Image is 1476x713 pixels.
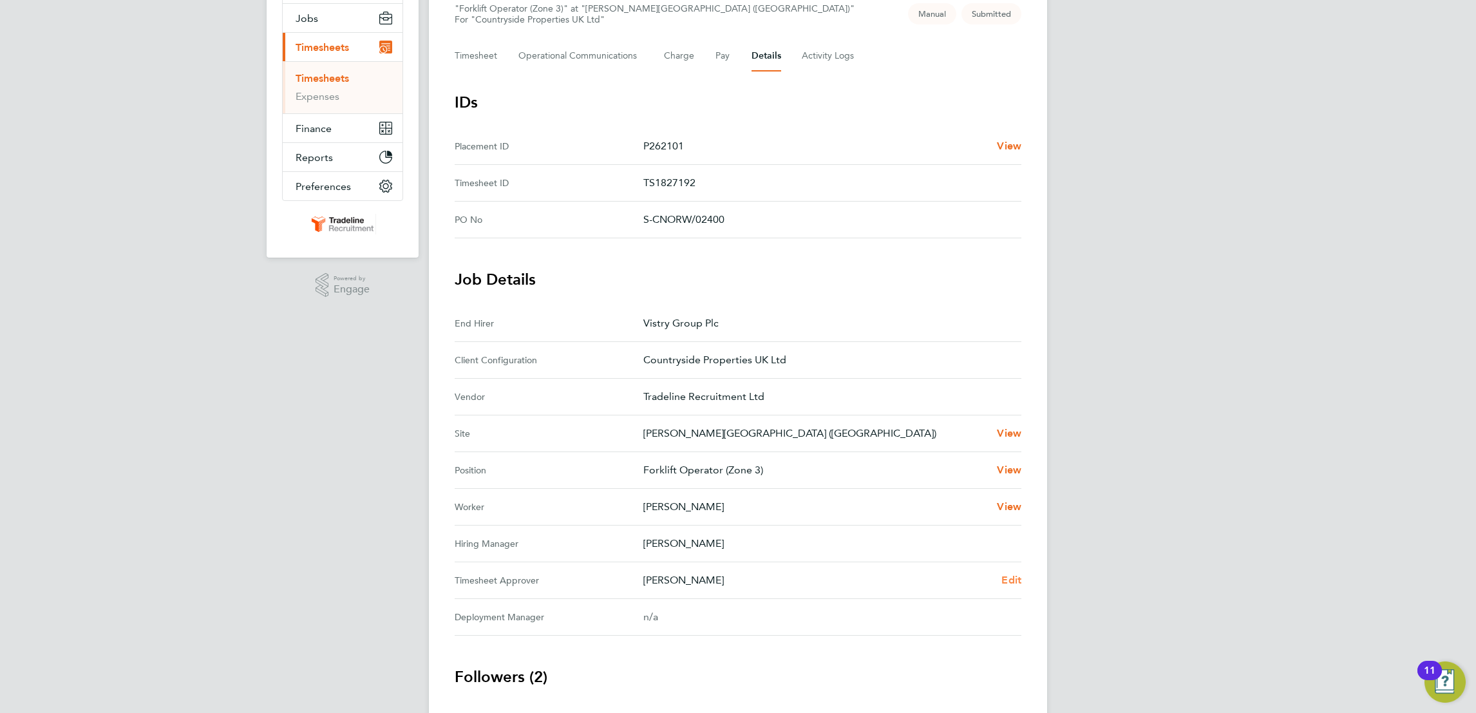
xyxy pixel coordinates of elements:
[282,214,403,234] a: Go to home page
[643,609,1001,625] div: n/a
[643,138,987,154] p: P262101
[997,499,1021,515] a: View
[643,175,1011,191] p: TS1827192
[802,41,856,71] button: Activity Logs
[455,14,855,25] div: For "Countryside Properties UK Ltd"
[455,269,1021,290] h3: Job Details
[455,352,643,368] div: Client Configuration
[961,3,1021,24] span: This timesheet is Submitted.
[1424,670,1435,687] div: 11
[455,536,643,551] div: Hiring Manager
[455,41,498,71] button: Timesheet
[643,499,987,515] p: [PERSON_NAME]
[455,138,643,154] div: Placement ID
[316,273,370,298] a: Powered byEngage
[296,12,318,24] span: Jobs
[283,33,402,61] button: Timesheets
[455,667,1021,687] h3: Followers (2)
[643,462,987,478] p: Forklift Operator (Zone 3)
[997,426,1021,441] a: View
[1001,573,1021,588] a: Edit
[455,316,643,331] div: End Hirer
[908,3,956,24] span: This timesheet was manually created.
[455,3,855,25] div: "Forklift Operator (Zone 3)" at "[PERSON_NAME][GEOGRAPHIC_DATA] ([GEOGRAPHIC_DATA])"
[296,72,349,84] a: Timesheets
[643,573,991,588] p: [PERSON_NAME]
[997,500,1021,513] span: View
[309,214,376,234] img: tradelinerecruitment-logo-retina.png
[752,41,781,71] button: Details
[997,138,1021,154] a: View
[455,389,643,404] div: Vendor
[643,389,1011,404] p: Tradeline Recruitment Ltd
[334,273,370,284] span: Powered by
[664,41,695,71] button: Charge
[296,151,333,164] span: Reports
[455,462,643,478] div: Position
[643,352,1011,368] p: Countryside Properties UK Ltd
[283,114,402,142] button: Finance
[283,172,402,200] button: Preferences
[455,175,643,191] div: Timesheet ID
[455,573,643,588] div: Timesheet Approver
[296,122,332,135] span: Finance
[643,316,1011,331] p: Vistry Group Plc
[283,4,402,32] button: Jobs
[455,92,1021,113] h3: IDs
[715,41,731,71] button: Pay
[997,427,1021,439] span: View
[283,61,402,113] div: Timesheets
[283,143,402,171] button: Reports
[455,609,643,625] div: Deployment Manager
[997,464,1021,476] span: View
[1001,574,1021,586] span: Edit
[455,212,643,227] div: PO No
[296,180,351,193] span: Preferences
[455,426,643,441] div: Site
[334,284,370,295] span: Engage
[997,140,1021,152] span: View
[997,462,1021,478] a: View
[643,426,987,441] p: [PERSON_NAME][GEOGRAPHIC_DATA] ([GEOGRAPHIC_DATA])
[296,41,349,53] span: Timesheets
[643,212,1011,227] p: S-CNORW/02400
[455,499,643,515] div: Worker
[296,90,339,102] a: Expenses
[518,41,643,71] button: Operational Communications
[1424,661,1466,703] button: Open Resource Center, 11 new notifications
[643,536,1011,551] p: [PERSON_NAME]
